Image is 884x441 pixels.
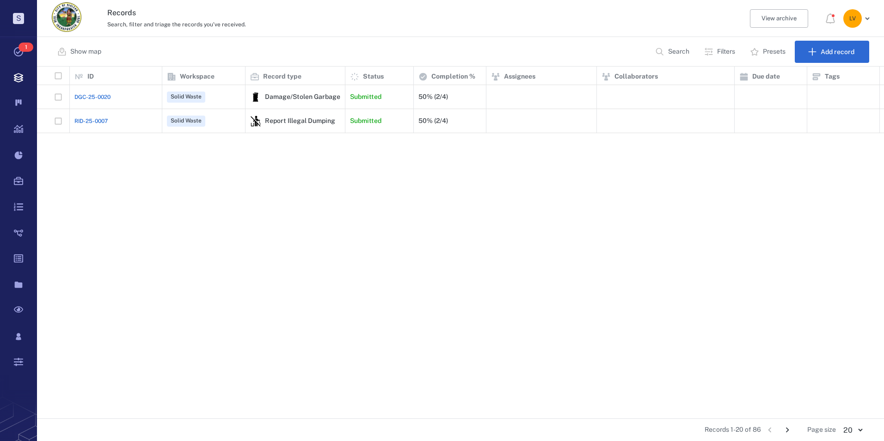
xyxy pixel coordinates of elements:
[169,117,203,125] span: Solid Waste
[74,93,110,101] a: DGC-25-0020
[843,9,873,28] button: LV
[504,72,535,81] p: Assignees
[744,41,793,63] button: Presets
[431,72,475,81] p: Completion %
[250,116,261,127] img: icon Report Illegal Dumping
[418,117,448,124] div: 50% (2/4)
[807,425,836,435] span: Page size
[795,41,869,63] button: Add record
[180,72,215,81] p: Workspace
[699,41,743,63] button: Filters
[70,47,101,56] p: Show map
[761,423,796,437] nav: pagination navigation
[705,425,761,435] span: Records 1-20 of 86
[650,41,697,63] button: Search
[74,117,108,125] a: RID-25-0007
[265,93,373,100] div: Damage/Stolen Garbage Collection
[250,92,261,103] img: icon Damage/Stolen Garbage Collection
[87,72,94,81] p: ID
[668,47,689,56] p: Search
[265,117,335,124] div: Report Illegal Dumping
[18,43,33,52] span: 1
[825,72,840,81] p: Tags
[750,9,808,28] button: View archive
[13,13,24,24] p: S
[363,72,384,81] p: Status
[107,21,246,28] span: Search, filter and triage the records you've received.
[843,9,862,28] div: L V
[350,116,381,126] p: Submitted
[52,41,109,63] button: Show map
[52,2,81,35] a: Go home
[350,92,381,102] p: Submitted
[780,423,795,437] button: Go to next page
[418,93,448,100] div: 50% (2/4)
[836,425,869,435] div: 20
[263,72,301,81] p: Record type
[169,93,203,101] span: Solid Waste
[250,92,261,103] div: Damage/Stolen Garbage Collection
[52,2,81,32] img: City of Hialeah logo
[250,116,261,127] div: Report Illegal Dumping
[614,72,658,81] p: Collaborators
[717,47,735,56] p: Filters
[107,7,608,18] h3: Records
[763,47,786,56] p: Presets
[752,72,780,81] p: Due date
